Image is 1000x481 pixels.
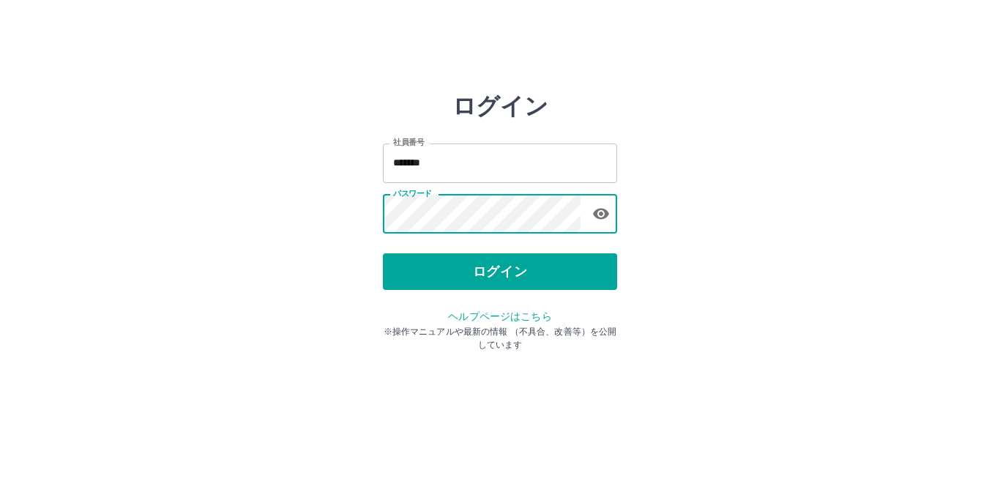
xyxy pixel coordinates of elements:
[393,137,424,148] label: 社員番号
[393,188,432,199] label: パスワード
[383,253,617,290] button: ログイン
[448,310,551,322] a: ヘルプページはこちら
[383,325,617,351] p: ※操作マニュアルや最新の情報 （不具合、改善等）を公開しています
[452,92,548,120] h2: ログイン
